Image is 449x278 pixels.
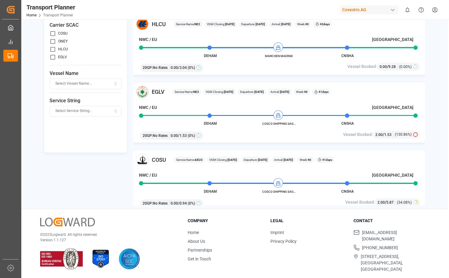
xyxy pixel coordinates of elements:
[188,218,263,224] h3: Company
[270,239,297,244] a: Privacy Policy
[188,65,195,70] span: (0%)
[139,172,157,178] h4: NWC / EU
[58,32,68,35] label: COSU
[270,230,284,235] a: Imprint
[188,239,205,244] a: About Us
[152,88,165,96] span: EGLV
[204,121,217,126] span: DEHAM
[343,131,373,138] span: Vessel Booked:
[262,189,296,194] span: COSCO SHIPPING SAGITTARIUS
[207,22,235,26] span: VGM Closing:
[119,248,140,270] img: AICPA SOC
[384,133,392,137] span: 1.53
[204,189,217,194] span: DEHAM
[195,158,203,161] b: AEU3
[378,199,395,205] div: /
[386,200,394,205] span: 5.87
[50,70,121,77] span: Vessel Name
[375,131,393,138] div: /
[244,158,267,162] span: Departure:
[340,4,401,15] button: Covestro AG
[341,54,354,58] span: CNSHA
[240,90,264,94] span: Departure:
[262,121,296,126] span: COSCO SHIPPING SAGITTARIUS
[139,104,157,111] h4: NWC / EU
[204,54,217,58] span: DEHAM
[40,237,172,243] p: Version 1.1.127
[272,22,291,26] span: Arrival:
[50,97,121,104] span: Service String
[254,90,264,93] b: [DATE]
[372,172,413,178] h4: [GEOGRAPHIC_DATA]
[171,201,187,206] span: 0.00 / 0.94
[305,22,309,26] b: 40
[322,158,332,161] b: 41 days
[297,22,309,26] span: Week:
[171,65,187,70] span: 0.00 / 3.04
[136,153,149,166] img: Carrier
[255,22,265,26] b: [DATE]
[388,65,396,69] span: 9.28
[188,248,212,253] a: Partnerships
[225,22,235,26] b: [DATE]
[341,189,354,194] span: CNSHA
[279,90,289,93] b: [DATE]
[274,158,293,162] span: Arrival:
[153,201,168,206] span: No Rates
[188,201,195,206] span: (0%)
[55,108,92,114] span: Select Service String...
[283,158,293,161] b: [DATE]
[188,256,211,261] a: Get in Touch
[270,218,346,224] h3: Legal
[143,133,153,138] span: 20GP :
[353,218,429,224] h3: Contact
[143,201,153,206] span: 20GP :
[40,248,83,270] img: ISO 9001 & ISO 14001 Certification
[194,22,200,26] b: NE2
[318,90,329,93] b: 41 days
[153,65,168,70] span: No Rates
[136,18,149,30] img: Carrier
[193,90,199,93] b: NE3
[40,232,172,237] p: © 2025 Logward. All rights reserved.
[380,65,387,69] span: 0.00
[175,90,199,94] span: Service Name:
[395,132,412,137] span: (130.86%)
[171,133,187,138] span: 0.00 / 1.53
[347,63,377,70] span: Vessel Booked:
[372,36,413,43] h4: [GEOGRAPHIC_DATA]
[262,54,296,58] span: MARCHEN MAERSK
[308,158,311,161] b: 40
[188,133,195,138] span: (0%)
[50,22,121,29] span: Carrier SCAC
[345,199,375,205] span: Vessel Booked:
[58,47,68,51] label: HLCU
[188,230,199,235] a: Home
[58,55,67,59] label: EGLV
[209,158,237,162] span: VGM Closing:
[139,36,157,43] h4: NWC / EU
[241,22,265,26] span: Departure:
[296,90,308,94] span: Week:
[176,22,200,26] span: Service Name:
[375,133,383,137] span: 2.00
[397,200,412,205] span: (34.08%)
[176,158,203,162] span: Service Name:
[26,13,37,17] a: Home
[300,158,311,162] span: Week:
[90,248,111,270] img: ISO 27001 Certification
[361,253,429,273] span: [STREET_ADDRESS], [GEOGRAPHIC_DATA], [GEOGRAPHIC_DATA]
[320,22,330,26] b: 43 days
[228,158,237,161] b: [DATE]
[341,121,354,126] span: CNSHA
[401,3,414,17] button: show 0 new notifications
[270,90,289,94] span: Arrival:
[152,20,166,28] span: HLCU
[55,81,92,86] span: Select Vessel Name...
[304,90,308,93] b: 40
[372,104,413,111] h4: [GEOGRAPHIC_DATA]
[136,86,149,98] img: Carrier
